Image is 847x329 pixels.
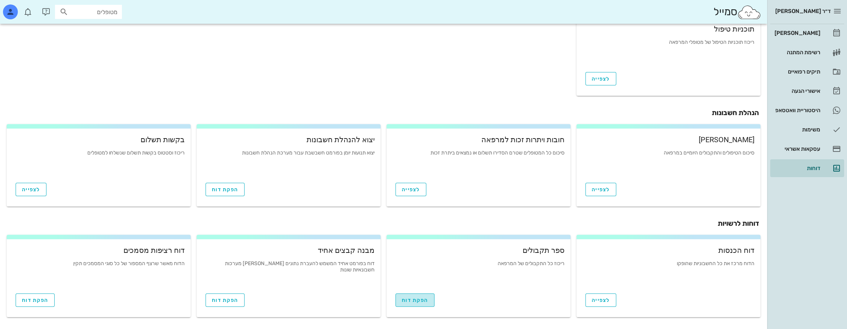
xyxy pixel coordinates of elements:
[773,69,820,75] div: תיקים רפואיים
[585,293,616,307] a: לצפייה
[770,43,844,61] a: רשימת המתנה
[585,183,616,196] a: לצפייה
[582,247,754,254] div: דוח הכנסות
[773,146,820,152] div: עסקאות אשראי
[22,297,48,303] span: הפקת דוח
[203,247,375,254] div: מבנה קבצים אחיד
[8,108,759,118] h3: הנהלת חשבונות
[592,186,610,193] span: לצפייה
[773,30,820,36] div: [PERSON_NAME]
[206,183,245,196] button: הפקת דוח
[395,293,434,307] a: הפקת דוח
[770,140,844,158] a: עסקאות אשראי
[392,261,565,283] div: ריכוז כל התקבולים של המרפאה
[582,25,754,33] div: תוכניות טיפול
[773,127,820,133] div: משימות
[770,101,844,119] a: היסטוריית וואטסאפ
[16,183,46,196] a: לצפייה
[392,247,565,254] div: ספר תקבולים
[8,218,759,229] h3: דוחות לרשויות
[592,76,610,82] span: לצפייה
[770,82,844,100] a: אישורי הגעה
[582,136,754,143] div: [PERSON_NAME]
[582,150,754,172] div: סיכום הטיפולים והתקבולים היומיים במרפאה
[585,72,616,85] a: לצפייה
[13,150,185,172] div: ריכוז וסטטוס בקשות תשלום שנשלחו למטופלים
[392,136,565,143] div: חובות ויתרות זכות למרפאה
[395,183,426,196] a: לצפייה
[22,186,40,193] span: לצפייה
[16,293,55,307] button: הפקת דוח
[592,297,610,303] span: לצפייה
[770,159,844,177] a: דוחות
[203,136,375,143] div: יצוא להנהלת חשבונות
[713,4,761,20] div: סמייל
[13,261,185,283] div: הדוח מאשר שרצף המספור של כל סוגי המסמכים תקין
[203,150,375,172] div: יצוא תנועות יומן בפורמט חשבשבת עבור מערכת הנהלת חשבונות
[13,247,185,254] div: דוח רציפות מסמכים
[203,261,375,283] div: דוח בפורמט אחיד המשמש להעברת נתונים [PERSON_NAME] מערכות חשבונאיות שונות
[773,107,820,113] div: היסטוריית וואטסאפ
[402,186,420,193] span: לצפייה
[22,6,26,10] span: תג
[206,293,245,307] button: הפקת דוח
[775,8,831,14] span: ד״ר [PERSON_NAME]
[773,165,820,171] div: דוחות
[402,297,428,303] span: הפקת דוח
[770,121,844,139] a: משימות
[770,63,844,81] a: תיקים רפואיים
[212,297,238,303] span: הפקת דוח
[737,5,761,20] img: SmileCloud logo
[212,186,238,193] span: הפקת דוח
[773,88,820,94] div: אישורי הגעה
[773,49,820,55] div: רשימת המתנה
[13,136,185,143] div: בקשות תשלום
[770,24,844,42] a: [PERSON_NAME]
[392,150,565,172] div: סיכום כל המטופלים שטרם הסדירו תשלום או נמצאים ביתרת זכות
[582,261,754,283] div: הדוח מרכז את כל החשבוניות שהופקו
[582,39,754,62] div: ריכוז תוכניות הטיפול של מטופלי המרפאה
